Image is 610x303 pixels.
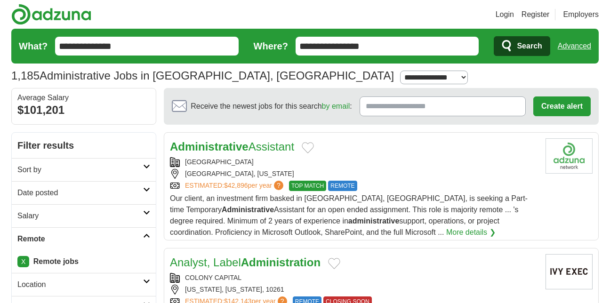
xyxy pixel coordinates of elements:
[522,9,550,20] a: Register
[17,233,143,245] h2: Remote
[33,257,79,265] strong: Remote jobs
[224,182,248,189] span: $42,896
[12,158,156,181] a: Sort by
[12,273,156,296] a: Location
[254,39,288,53] label: Where?
[19,39,48,53] label: What?
[494,36,550,56] button: Search
[11,4,91,25] img: Adzuna logo
[348,217,399,225] strong: administrative
[546,138,593,174] img: Company logo
[328,258,340,269] button: Add to favorite jobs
[170,273,538,283] div: COLONY CAPITAL
[170,194,528,236] span: Our client, an investment firm basked in [GEOGRAPHIC_DATA], [GEOGRAPHIC_DATA], is seeking a Part-...
[546,254,593,289] img: Company logo
[170,256,321,269] a: Analyst, LabelAdministration
[185,181,285,191] a: ESTIMATED:$42,896per year?
[496,9,514,20] a: Login
[274,181,283,190] span: ?
[170,157,538,167] div: [GEOGRAPHIC_DATA]
[17,102,150,119] div: $101,201
[17,210,143,222] h2: Salary
[11,69,394,82] h1: Administrative Jobs in [GEOGRAPHIC_DATA], [GEOGRAPHIC_DATA]
[446,227,496,238] a: More details ❯
[170,140,249,153] strong: Administrative
[517,37,542,56] span: Search
[533,96,591,116] button: Create alert
[12,181,156,204] a: Date posted
[322,102,350,110] a: by email
[12,133,156,158] h2: Filter results
[328,181,357,191] span: REMOTE
[170,169,538,179] div: [GEOGRAPHIC_DATA], [US_STATE]
[17,164,143,175] h2: Sort by
[17,256,29,267] a: X
[170,285,538,295] div: [US_STATE], [US_STATE], 10261
[17,94,150,102] div: Average Salary
[563,9,599,20] a: Employers
[11,67,40,84] span: 1,185
[170,140,294,153] a: AdministrativeAssistant
[191,101,352,112] span: Receive the newest jobs for this search :
[222,206,274,214] strong: Administrative
[17,279,143,290] h2: Location
[302,142,314,153] button: Add to favorite jobs
[289,181,326,191] span: TOP MATCH
[241,256,321,269] strong: Administration
[12,204,156,227] a: Salary
[17,187,143,199] h2: Date posted
[558,37,591,56] a: Advanced
[12,227,156,250] a: Remote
